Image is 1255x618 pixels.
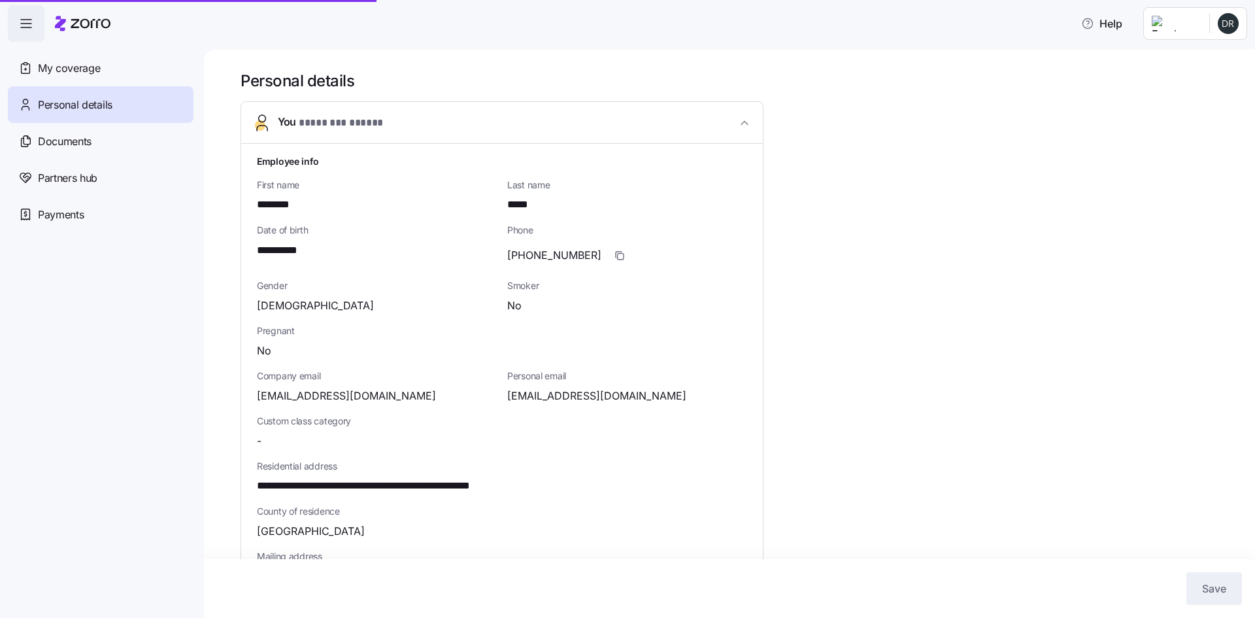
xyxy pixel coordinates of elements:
[507,247,601,264] span: [PHONE_NUMBER]
[257,415,497,428] span: Custom class category
[38,133,92,150] span: Documents
[507,388,686,404] span: [EMAIL_ADDRESS][DOMAIN_NAME]
[507,179,747,192] span: Last name
[507,279,747,292] span: Smoker
[257,154,747,168] h1: Employee info
[257,505,747,518] span: County of residence
[1218,13,1239,34] img: ddcf323d5afdb9ed4cfa9a494fc2c36d
[257,179,497,192] span: First name
[241,71,1237,91] h1: Personal details
[257,224,497,237] span: Date of birth
[257,550,747,563] span: Mailing address
[278,114,388,131] span: You
[38,170,97,186] span: Partners hub
[1081,16,1122,31] span: Help
[1071,10,1133,37] button: Help
[38,97,112,113] span: Personal details
[257,523,365,540] span: [GEOGRAPHIC_DATA]
[38,207,84,223] span: Payments
[257,279,497,292] span: Gender
[8,123,193,160] a: Documents
[8,160,193,196] a: Partners hub
[257,388,436,404] span: [EMAIL_ADDRESS][DOMAIN_NAME]
[507,224,747,237] span: Phone
[257,343,271,359] span: No
[507,298,522,314] span: No
[38,60,100,77] span: My coverage
[257,298,374,314] span: [DEMOGRAPHIC_DATA]
[257,460,747,473] span: Residential address
[8,50,193,86] a: My coverage
[507,369,747,383] span: Personal email
[8,86,193,123] a: Personal details
[257,369,497,383] span: Company email
[257,324,747,337] span: Pregnant
[1186,572,1242,605] button: Save
[257,433,261,449] span: -
[1152,16,1199,31] img: Employer logo
[8,196,193,233] a: Payments
[1202,581,1226,596] span: Save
